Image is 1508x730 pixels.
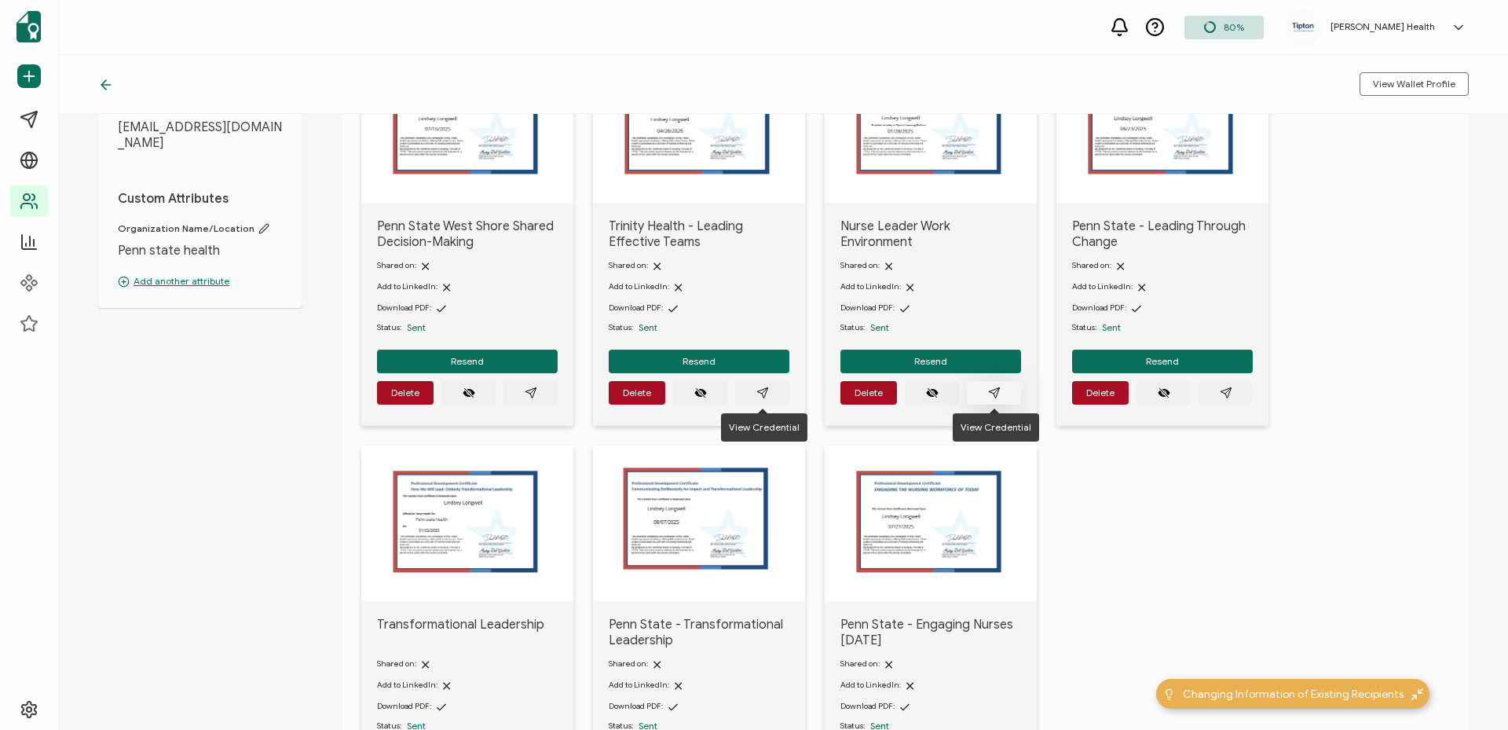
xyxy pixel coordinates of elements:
span: Shared on: [840,260,880,270]
span: Penn State - Leading Through Change [1072,218,1253,250]
ion-icon: eye off [463,387,475,399]
span: Sent [639,321,657,333]
span: Add to LinkedIn: [609,680,669,690]
span: Add to LinkedIn: [609,281,669,292]
img: d53189b9-353e-42ff-9f98-8e420995f065.jpg [1291,21,1315,33]
span: Status: [377,321,401,334]
span: Sent [407,321,426,333]
span: [EMAIL_ADDRESS][DOMAIN_NAME] [118,119,283,151]
span: Nurse Leader Work Environment [840,218,1021,250]
span: Shared on: [377,260,416,270]
button: Resend [377,350,558,373]
img: sertifier-logomark-colored.svg [16,11,41,42]
span: Download PDF: [377,303,431,313]
span: Penn State - Transformational Leadership [609,617,789,648]
div: View Credential [953,413,1039,442]
span: Delete [1086,388,1115,398]
span: Penn State West Shore Shared Decision-Making [377,218,558,250]
span: Resend [451,357,484,366]
span: Transformational Leadership [377,617,558,648]
span: Download PDF: [1072,303,1126,313]
span: Download PDF: [609,701,663,711]
span: Penn State - Engaging Nurses [DATE] [840,617,1021,648]
img: minimize-icon.svg [1411,688,1423,700]
span: Delete [391,388,419,398]
ion-icon: paper plane outline [756,387,769,399]
span: Status: [609,321,633,334]
p: Add another attribute [118,274,283,288]
ion-icon: paper plane outline [988,387,1001,399]
span: Shared on: [609,658,648,669]
ion-icon: paper plane outline [525,387,537,399]
span: Download PDF: [840,701,895,711]
span: Download PDF: [377,701,431,711]
h1: Custom Attributes [118,191,283,207]
iframe: Chat Widget [1429,655,1508,730]
span: Download PDF: [840,303,895,313]
button: Delete [1072,381,1129,405]
span: Download PDF: [609,303,663,313]
span: Delete [855,388,883,398]
span: Changing Information of Existing Recipients [1183,686,1404,702]
div: View Credential [721,413,807,442]
span: Status: [1072,321,1096,334]
ion-icon: eye off [694,387,707,399]
span: Delete [623,388,651,398]
button: Resend [609,350,789,373]
span: Penn state health [118,243,283,259]
ion-icon: eye off [926,387,939,399]
span: Sent [1102,321,1121,333]
span: Add to LinkedIn: [840,281,901,292]
button: View Wallet Profile [1360,72,1469,96]
span: Trinity Health - Leading Effective Teams [609,218,789,250]
button: Delete [609,381,665,405]
span: Status: [840,321,865,334]
ion-icon: eye off [1158,387,1170,399]
button: Delete [840,381,897,405]
span: Shared on: [609,260,648,270]
span: Sent [870,321,889,333]
button: Resend [840,350,1021,373]
button: Resend [1072,350,1253,373]
span: View Wallet Profile [1373,79,1455,89]
span: 80% [1224,21,1244,33]
span: Organization Name/Location [118,222,283,235]
span: Shared on: [1072,260,1111,270]
span: Add to LinkedIn: [377,680,437,690]
span: Resend [914,357,947,366]
span: Shared on: [840,658,880,669]
button: Delete [377,381,434,405]
ion-icon: paper plane outline [1220,387,1232,399]
span: Add to LinkedIn: [377,281,437,292]
span: Shared on: [377,658,416,669]
span: Resend [683,357,716,366]
h5: [PERSON_NAME] Health [1330,21,1435,32]
span: Resend [1146,357,1179,366]
span: Add to LinkedIn: [840,680,901,690]
span: Add to LinkedIn: [1072,281,1133,292]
